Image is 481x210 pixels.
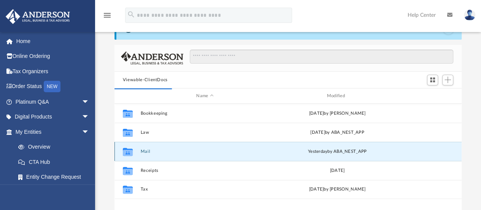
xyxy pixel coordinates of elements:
button: Add [442,75,454,85]
a: menu [103,14,112,20]
a: Overview [11,139,101,155]
div: [DATE] by [PERSON_NAME] [273,110,402,117]
img: User Pic [464,10,475,21]
div: Modified [273,93,402,99]
button: Receipts [140,168,269,173]
button: Switch to Grid View [427,75,438,85]
a: Digital Productsarrow_drop_down [5,109,101,125]
span: arrow_drop_down [82,124,97,140]
a: My Entitiesarrow_drop_down [5,124,101,139]
a: Entity Change Request [11,170,101,185]
i: menu [103,11,112,20]
span: yesterday [308,149,327,154]
input: Search files and folders [190,50,453,64]
div: id [405,93,458,99]
div: [DATE] by ABA_NEST_APP [273,129,402,136]
a: Tax Organizers [5,64,101,79]
a: Home [5,34,101,49]
a: Online Ordering [5,49,101,64]
div: [DATE] [273,167,402,174]
button: Tax [140,187,269,192]
button: Viewable-ClientDocs [123,77,168,83]
a: CTA Hub [11,154,101,170]
div: by ABA_NEST_APP [273,148,402,155]
span: arrow_drop_down [82,94,97,110]
div: NEW [44,81,60,92]
span: arrow_drop_down [82,109,97,125]
a: Order StatusNEW [5,79,101,95]
button: Bookkeeping [140,111,269,116]
button: Law [140,130,269,135]
div: Name [140,93,269,99]
a: Platinum Q&Aarrow_drop_down [5,94,101,109]
button: Mail [140,149,269,154]
i: search [127,10,135,19]
div: id [118,93,137,99]
div: [DATE] by [PERSON_NAME] [273,186,402,193]
img: Anderson Advisors Platinum Portal [3,9,72,24]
